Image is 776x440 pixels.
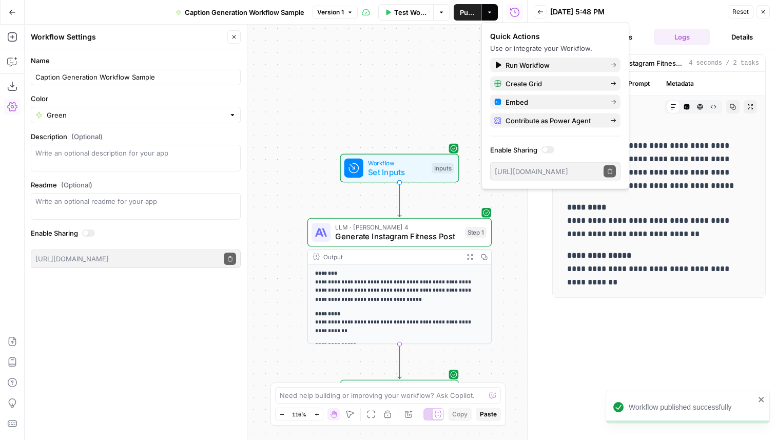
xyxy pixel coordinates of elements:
[592,58,685,68] span: Generate Instagram Fitness Post
[31,32,224,42] div: Workflow Settings
[758,395,765,404] button: close
[31,228,241,238] label: Enable Sharing
[553,72,765,297] div: 4 seconds / 2 tasks
[689,59,759,68] span: 4 seconds / 2 tasks
[432,163,454,174] div: Inputs
[452,410,468,419] span: Copy
[31,180,241,190] label: Readme
[47,110,225,120] input: Green
[313,6,358,19] button: Version 1
[732,7,749,16] span: Reset
[398,182,401,217] g: Edge from start to step_1
[480,410,497,419] span: Paste
[292,410,306,418] span: 116%
[323,252,459,262] div: Output
[307,380,492,409] div: EndOutput
[506,79,602,89] span: Create Grid
[490,145,620,155] label: Enable Sharing
[335,231,460,242] span: Generate Instagram Fitness Post
[448,408,472,421] button: Copy
[476,408,501,421] button: Paste
[506,60,602,70] span: Run Workflow
[71,131,103,142] span: (Optional)
[460,7,475,17] span: Publish
[506,97,602,107] span: Embed
[61,180,92,190] span: (Optional)
[368,166,427,178] span: Set Inputs
[31,55,241,66] label: Name
[169,4,311,21] button: Caption Generation Workflow Sample
[368,158,427,168] span: Workflow
[490,31,620,42] div: Quick Actions
[660,76,700,91] button: Metadata
[31,131,241,142] label: Description
[465,227,487,238] div: Step 1
[654,29,710,45] button: Logs
[629,402,755,412] div: Workflow published successfully
[454,4,481,21] button: Publish
[378,4,433,21] button: Test Workflow
[307,154,492,183] div: WorkflowSet InputsInputs
[317,8,344,17] span: Version 1
[335,222,460,232] span: LLM · [PERSON_NAME] 4
[398,344,401,378] g: Edge from step_1 to end
[506,116,602,126] span: Contribute as Power Agent
[185,7,304,17] span: Caption Generation Workflow Sample
[553,55,765,71] button: 4 seconds / 2 tasks
[31,93,241,104] label: Color
[394,7,427,17] span: Test Workflow
[490,44,592,52] span: Use or integrate your Workflow.
[714,29,770,45] button: Details
[728,5,753,18] button: Reset
[35,72,236,82] input: Untitled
